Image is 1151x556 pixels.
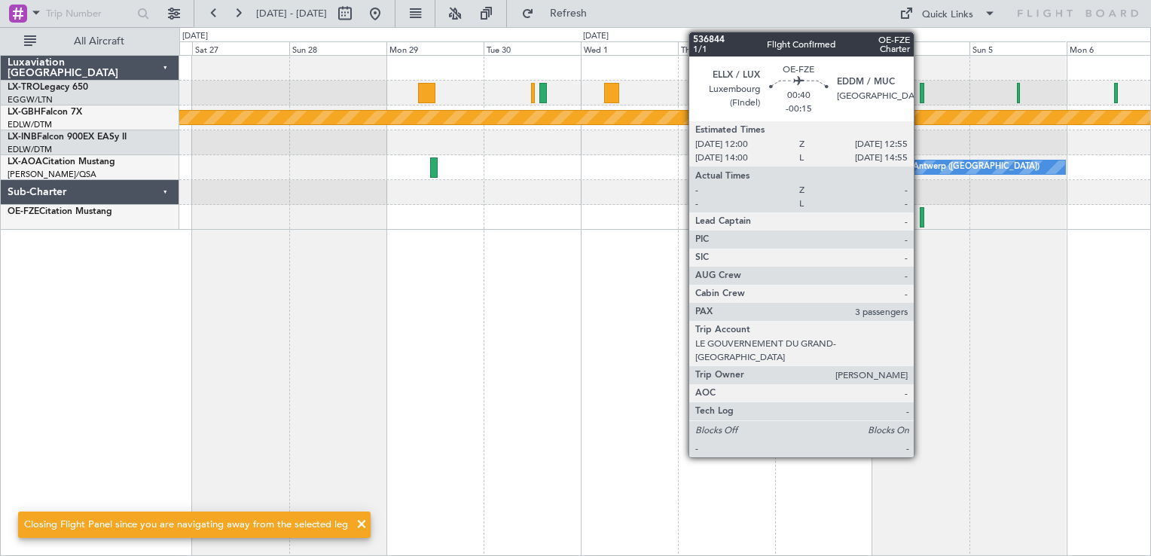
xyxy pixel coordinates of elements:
[8,157,42,166] span: LX-AOA
[8,83,40,92] span: LX-TRO
[678,41,775,55] div: Thu 2
[8,94,53,105] a: EGGW/LTN
[537,8,600,19] span: Refresh
[8,133,37,142] span: LX-INB
[922,8,973,23] div: Quick Links
[182,30,208,43] div: [DATE]
[46,2,133,25] input: Trip Number
[514,2,605,26] button: Refresh
[8,207,112,216] a: OE-FZECitation Mustang
[192,41,289,55] div: Sat 27
[484,41,581,55] div: Tue 30
[8,144,52,155] a: EDLW/DTM
[24,518,348,533] div: Closing Flight Panel since you are navigating away from the selected leg
[583,30,609,43] div: [DATE]
[8,83,88,92] a: LX-TROLegacy 650
[8,207,39,216] span: OE-FZE
[8,108,82,117] a: LX-GBHFalcon 7X
[8,119,52,130] a: EDLW/DTM
[775,41,872,55] div: Fri 3
[8,133,127,142] a: LX-INBFalcon 900EX EASy II
[969,41,1067,55] div: Sun 5
[8,169,96,180] a: [PERSON_NAME]/QSA
[39,36,159,47] span: All Aircraft
[876,156,1040,179] div: No Crew Antwerp ([GEOGRAPHIC_DATA])
[892,2,1003,26] button: Quick Links
[289,41,386,55] div: Sun 28
[256,7,327,20] span: [DATE] - [DATE]
[8,108,41,117] span: LX-GBH
[581,41,678,55] div: Wed 1
[386,41,484,55] div: Mon 29
[17,29,163,53] button: All Aircraft
[872,41,969,55] div: Sat 4
[8,157,115,166] a: LX-AOACitation Mustang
